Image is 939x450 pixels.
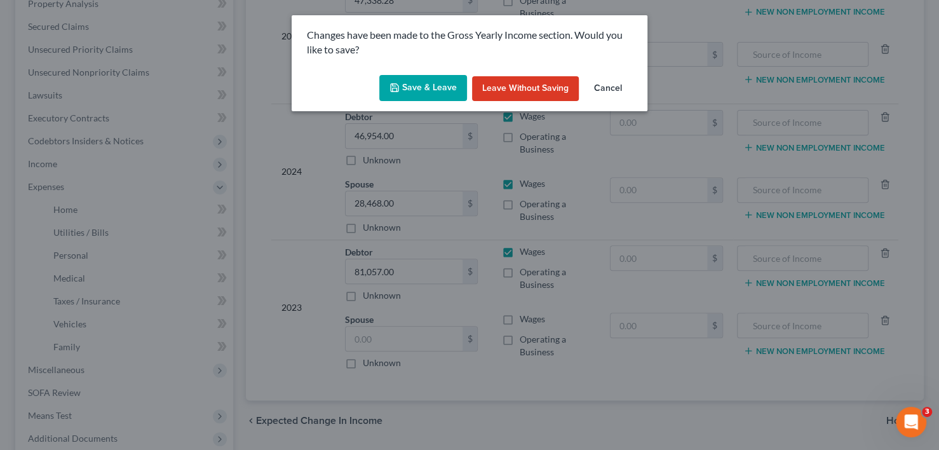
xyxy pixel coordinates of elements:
[379,75,467,102] button: Save & Leave
[307,28,632,57] p: Changes have been made to the Gross Yearly Income section. Would you like to save?
[922,407,932,417] span: 3
[472,76,579,102] button: Leave without Saving
[584,76,632,102] button: Cancel
[896,407,926,437] iframe: Intercom live chat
